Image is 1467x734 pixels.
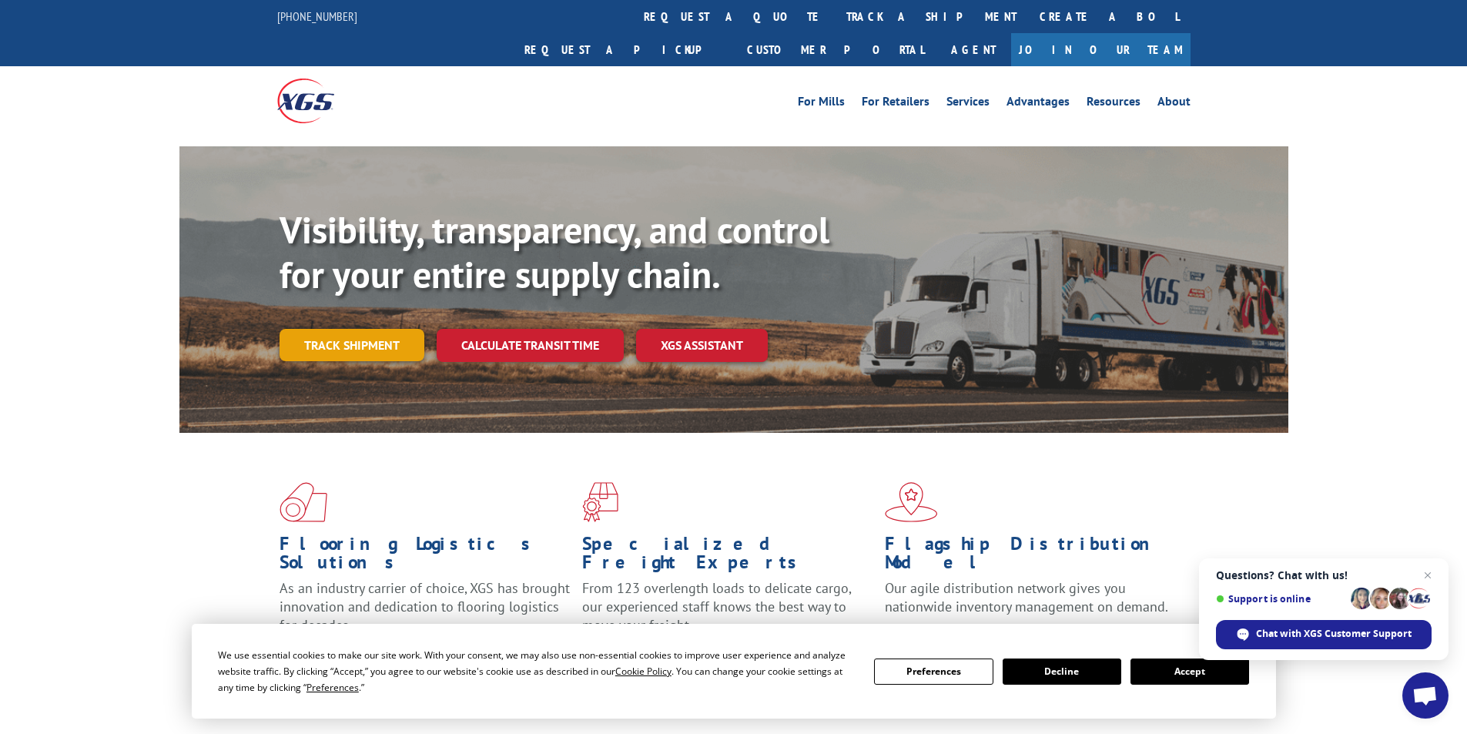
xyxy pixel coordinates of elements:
a: For Mills [798,96,845,112]
span: Questions? Chat with us! [1216,569,1432,582]
a: Request a pickup [513,33,735,66]
h1: Specialized Freight Experts [582,535,873,579]
a: Services [946,96,990,112]
div: Chat with XGS Customer Support [1216,620,1432,649]
a: Agent [936,33,1011,66]
h1: Flooring Logistics Solutions [280,535,571,579]
a: For Retailers [862,96,929,112]
a: Resources [1087,96,1140,112]
div: We use essential cookies to make our site work. With your consent, we may also use non-essential ... [218,647,856,695]
a: Calculate transit time [437,329,624,362]
button: Accept [1130,659,1249,685]
p: From 123 overlength loads to delicate cargo, our experienced staff knows the best way to move you... [582,579,873,648]
button: Decline [1003,659,1121,685]
a: Advantages [1006,96,1070,112]
a: Customer Portal [735,33,936,66]
span: Our agile distribution network gives you nationwide inventory management on demand. [885,579,1168,615]
img: xgs-icon-total-supply-chain-intelligence-red [280,482,327,522]
a: Join Our Team [1011,33,1191,66]
img: xgs-icon-focused-on-flooring-red [582,482,618,522]
b: Visibility, transparency, and control for your entire supply chain. [280,206,829,298]
span: Close chat [1418,566,1437,585]
span: Preferences [306,681,359,694]
span: Chat with XGS Customer Support [1256,627,1412,641]
div: Cookie Consent Prompt [192,624,1276,719]
span: Cookie Policy [615,665,672,678]
button: Preferences [874,659,993,685]
span: Support is online [1216,593,1345,605]
div: Open chat [1402,672,1449,719]
a: XGS ASSISTANT [636,329,768,362]
a: Track shipment [280,329,424,361]
span: As an industry carrier of choice, XGS has brought innovation and dedication to flooring logistics... [280,579,570,634]
a: About [1157,96,1191,112]
img: xgs-icon-flagship-distribution-model-red [885,482,938,522]
a: [PHONE_NUMBER] [277,8,357,24]
h1: Flagship Distribution Model [885,535,1176,579]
